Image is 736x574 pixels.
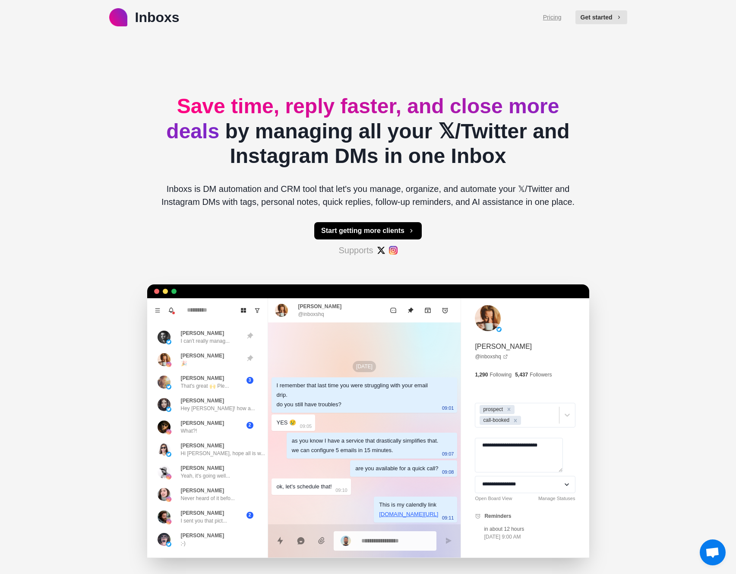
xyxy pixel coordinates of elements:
button: Get started [575,10,627,24]
img: # [389,246,398,255]
p: 09:05 [300,421,312,431]
p: [DATE] [353,361,376,372]
p: I sent you that pict... [181,517,227,525]
img: picture [158,488,171,501]
img: picture [158,331,171,344]
p: @inboxshq [298,310,324,318]
p: [PERSON_NAME] [181,397,224,405]
p: 09:07 [442,449,454,459]
a: logoInboxs [109,7,180,28]
button: Unpin [402,302,419,319]
button: Show unread conversations [250,303,264,317]
div: Remove prospect [504,405,514,414]
p: Supports [338,244,373,257]
div: as you know I have a service that drastically simplifies that. we can configure 5 emails in 15 mi... [292,436,439,455]
button: Send message [440,532,457,549]
p: [PERSON_NAME] [181,509,224,517]
img: picture [166,452,171,457]
p: 09:08 [442,467,454,477]
a: Open Board View [475,495,512,502]
p: [PERSON_NAME] [181,352,224,360]
div: Remove call-booked [511,416,520,425]
a: Pricing [543,13,562,22]
img: picture [496,327,502,332]
p: [PERSON_NAME] [181,464,224,472]
span: Save time, reply faster, and close more deals [166,95,559,143]
img: picture [166,429,171,434]
p: 09:01 [442,403,454,413]
a: Manage Statuses [538,495,575,502]
p: [PERSON_NAME] [181,487,224,494]
img: picture [158,533,171,546]
img: picture [475,305,501,331]
img: picture [166,542,171,547]
div: call-booked [480,416,511,425]
p: Following [490,371,512,379]
p: [PERSON_NAME] [475,341,532,352]
button: Add reminder [436,302,454,319]
button: Reply with AI [292,532,310,549]
p: [PERSON_NAME] [181,374,224,382]
p: 🎉 [181,360,187,367]
p: That's great 🙌 Ple... [181,382,229,390]
p: Inboxs [135,7,180,28]
img: picture [166,384,171,389]
img: picture [275,304,288,317]
a: @inboxshq [475,353,508,360]
div: prospect [480,405,504,414]
h2: by managing all your 𝕏/Twitter and Instagram DMs in one Inbox [154,94,582,169]
div: I remember that last time you were struggling with your email drip. do you still have troubles? [277,381,439,409]
img: picture [341,536,351,546]
p: Never heard of it befo... [181,494,235,502]
img: picture [158,398,171,411]
img: # [377,246,385,255]
img: picture [166,407,171,412]
img: picture [158,466,171,478]
p: [PERSON_NAME] [181,442,224,450]
p: [DOMAIN_NAME][URL] [379,510,438,519]
p: [DATE] 9:00 AM [484,533,524,541]
p: 09:10 [335,485,347,495]
p: 1,290 [475,371,488,379]
p: Hey [PERSON_NAME]! how a... [181,405,255,412]
p: in about 12 hours [484,525,524,533]
button: Add media [313,532,330,549]
p: Hi [PERSON_NAME], hope all is w... [181,450,265,457]
img: picture [166,519,171,524]
div: are you available for a quick call? [355,464,438,473]
p: [PERSON_NAME] [298,303,342,310]
div: This is my calendly link [379,500,438,519]
span: 3 [246,377,253,384]
p: Yeah, it's going well... [181,472,231,480]
img: logo [109,8,127,26]
p: Reminders [484,512,511,520]
button: Quick replies [272,532,289,549]
p: I can't really manag... [181,337,230,345]
img: picture [158,443,171,456]
a: Open chat [700,539,726,565]
p: 5,437 [515,371,528,379]
div: ok, let's schedule that! [277,482,332,491]
p: What?! [181,427,197,435]
p: 09:11 [442,513,454,523]
img: picture [166,474,171,479]
img: picture [158,353,171,366]
img: picture [158,510,171,523]
button: Menu [151,303,164,317]
button: Start getting more clients [314,222,422,239]
p: Inboxs is DM automation and CRM tool that let's you manage, organize, and automate your 𝕏/Twitter... [154,182,582,208]
img: picture [166,497,171,502]
p: Followers [530,371,552,379]
img: picture [166,362,171,367]
p: [PERSON_NAME] [181,532,224,539]
button: Notifications [164,303,178,317]
img: picture [166,339,171,344]
span: 2 [246,512,253,519]
button: Board View [237,303,250,317]
span: 2 [246,422,253,429]
button: Mark as unread [385,302,402,319]
p: ;-) [181,539,186,547]
div: YES 😢 [277,418,297,427]
p: [PERSON_NAME] [181,329,224,337]
button: Archive [419,302,436,319]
